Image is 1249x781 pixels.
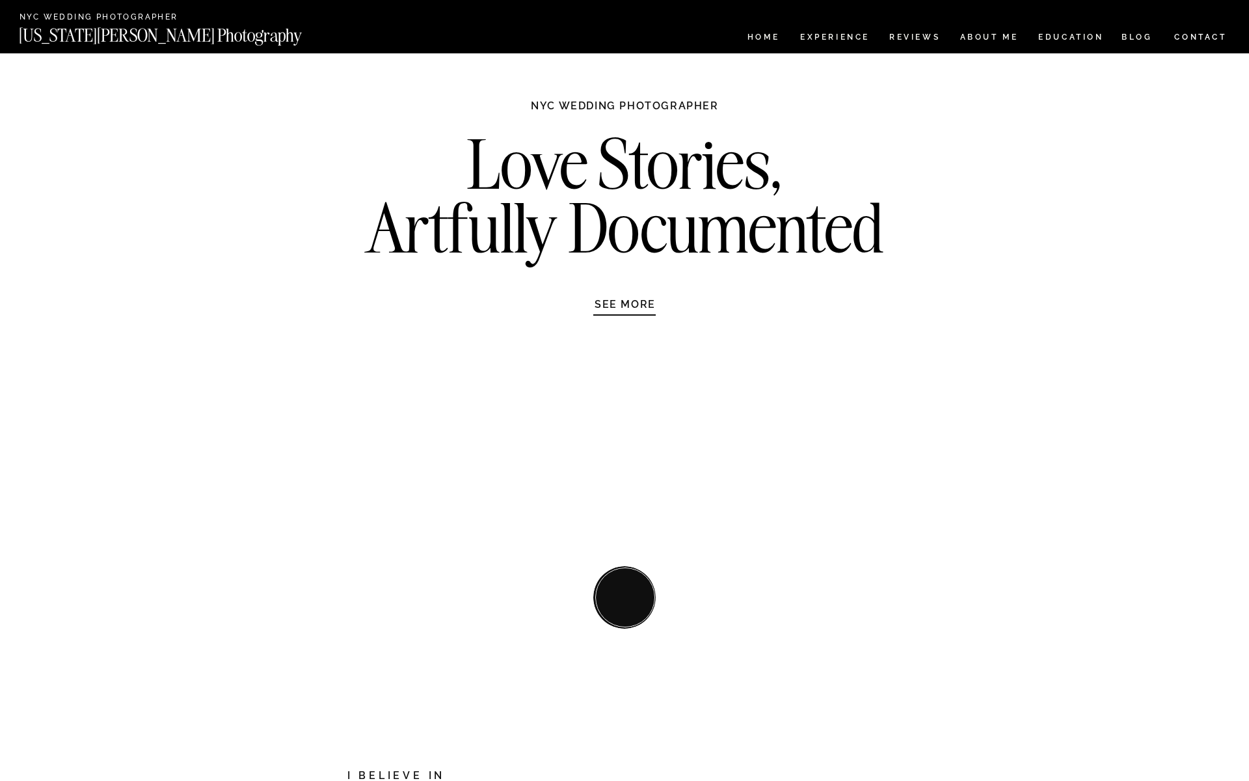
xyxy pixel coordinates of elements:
[563,297,687,310] a: SEE MORE
[960,33,1019,44] a: ABOUT ME
[20,13,215,23] a: NYC Wedding Photographer
[352,132,898,269] h2: Love Stories, Artfully Documented
[19,27,345,38] a: [US_STATE][PERSON_NAME] Photography
[800,33,868,44] a: Experience
[889,33,938,44] a: REVIEWS
[1174,30,1228,44] a: CONTACT
[1037,33,1105,44] a: EDUCATION
[503,99,747,125] h1: NYC WEDDING PHOTOGRAPHER
[1121,33,1153,44] a: BLOG
[745,33,782,44] a: HOME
